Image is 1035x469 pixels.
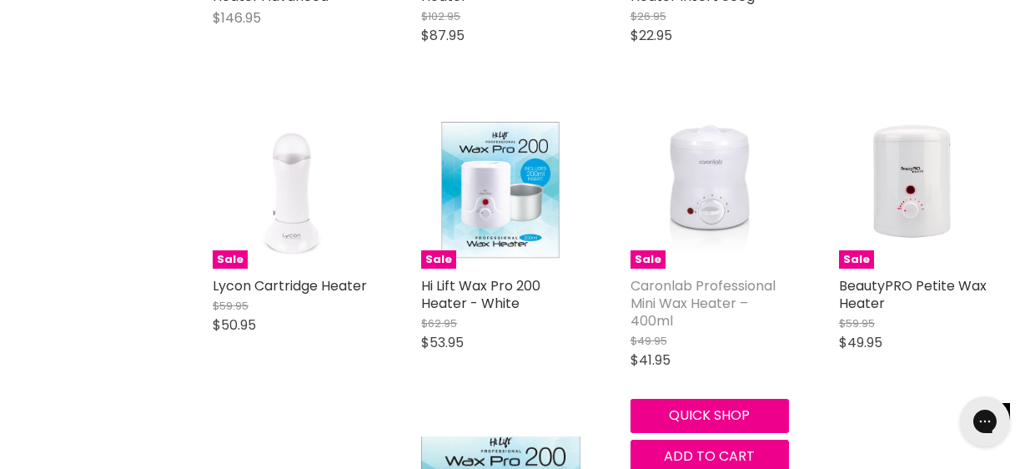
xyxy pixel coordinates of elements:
a: Lycon Cartridge Heater [213,276,367,295]
a: BeautyPRO Petite Wax HeaterSale [839,110,997,269]
span: Sale [213,250,248,270]
span: $26.95 [631,8,666,24]
a: Caronlab Professional Mini Wax Heater – 400mlSale [631,110,789,269]
a: BeautyPRO Petite Wax Heater [839,276,987,313]
iframe: Gorgias live chat messenger [952,391,1018,452]
a: Lycon Cartridge HeaterSale [213,110,371,269]
img: BeautyPRO Petite Wax Heater [850,110,987,269]
span: $49.95 [839,333,882,352]
span: $53.95 [421,333,464,352]
a: Hi Lift Wax Pro 200 Heater - WhiteSale [421,110,580,269]
span: Sale [631,250,666,270]
span: Sale [839,250,874,270]
span: $59.95 [213,298,249,314]
a: Caronlab Professional Mini Wax Heater – 400ml [631,276,776,330]
img: Caronlab Professional Mini Wax Heater – 400ml [646,110,774,269]
span: $41.95 [631,350,671,370]
a: Hi Lift Wax Pro 200 Heater - White [421,276,540,313]
span: Add to cart [664,446,755,466]
span: $50.95 [213,315,256,335]
img: Lycon Cartridge Heater [213,110,371,269]
span: $59.95 [839,315,875,331]
span: $146.95 [213,8,261,28]
span: $87.95 [421,26,465,45]
button: Quick shop [631,399,789,432]
span: Sale [421,250,456,270]
img: Hi Lift Wax Pro 200 Heater - White [421,110,580,269]
span: $102.95 [421,8,460,24]
span: $62.95 [421,315,457,331]
span: $49.95 [631,333,667,349]
span: $22.95 [631,26,672,45]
